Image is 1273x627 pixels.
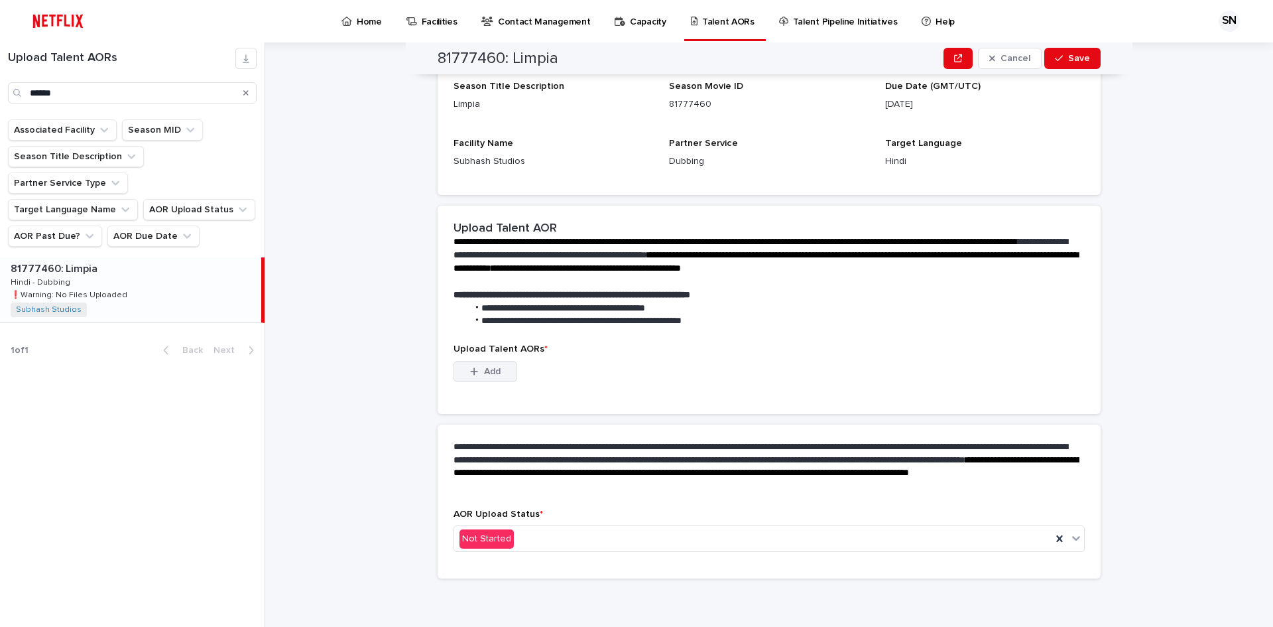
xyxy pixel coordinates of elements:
h1: Upload Talent AORs [8,51,235,66]
button: Season MID [122,119,203,141]
h2: 81777460: Limpia [438,49,558,68]
p: ❗️Warning: No Files Uploaded [11,288,130,300]
button: Next [208,344,265,356]
button: Associated Facility [8,119,117,141]
span: AOR Upload Status [454,510,543,519]
p: 81777460 [669,98,869,111]
span: Target Language [885,139,962,148]
img: ifQbXi3ZQGMSEF7WDB7W [27,8,90,35]
span: Season Title Description [454,82,564,91]
button: Back [152,344,208,356]
input: Search [8,82,257,104]
button: Add [454,361,517,382]
span: Partner Service [669,139,738,148]
p: Hindi [885,155,1085,169]
p: Subhash Studios [454,155,653,169]
span: Facility Name [454,139,513,148]
button: Cancel [978,48,1042,69]
div: SN [1219,11,1240,32]
p: Limpia [454,98,653,111]
button: AOR Past Due? [8,226,102,247]
button: AOR Due Date [107,226,200,247]
div: Not Started [459,529,514,549]
span: Upload Talent AORs [454,344,548,354]
span: Cancel [1000,54,1030,63]
button: Target Language Name [8,199,138,220]
span: Add [484,367,501,376]
h2: Upload Talent AOR [454,222,557,236]
span: Due Date (GMT/UTC) [885,82,981,91]
a: Subhash Studios [16,305,82,314]
span: Save [1068,54,1090,63]
span: Season Movie ID [669,82,743,91]
p: [DATE] [885,98,1085,111]
p: 81777460: Limpia [11,260,100,275]
button: AOR Upload Status [143,199,255,220]
p: Dubbing [669,155,869,169]
button: Season Title Description [8,146,144,167]
span: Next [213,346,243,355]
button: Save [1044,48,1101,69]
button: Partner Service Type [8,173,128,194]
span: Back [174,346,203,355]
p: Hindi - Dubbing [11,275,73,287]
